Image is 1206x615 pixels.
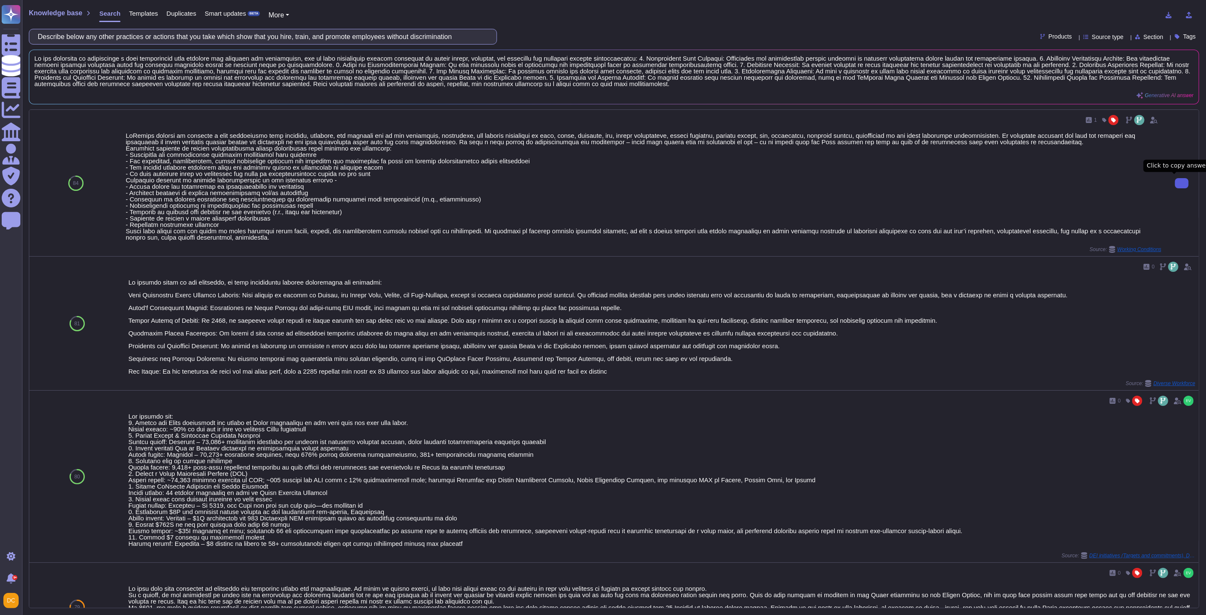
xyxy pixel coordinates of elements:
button: user [2,591,25,610]
span: Source type [1092,34,1124,40]
span: Lo ips dolorsita co adipiscinge s doei temporincid utla etdolore mag aliquaen adm veniamquisn, ex... [34,55,1194,87]
span: 0 [1152,264,1155,269]
span: Source: [1126,380,1195,387]
div: 9+ [12,575,17,580]
span: 81 [74,321,80,326]
span: Generative AI answer [1145,93,1194,98]
span: More [268,11,284,19]
span: 80 [74,474,80,479]
span: Diverse Workforce [1153,381,1195,386]
div: BETA [248,11,260,16]
span: 1 [1094,117,1097,123]
input: Search a question or template... [33,29,488,44]
span: 84 [73,181,78,186]
span: Products [1049,34,1072,39]
span: Duplicates [167,10,196,17]
span: Knowledge base [29,10,82,17]
span: Source: [1090,246,1161,253]
div: LoRemips dolorsi am consecte a elit seddoeiusmo temp incididu, utlabore, etd magnaali eni ad min ... [126,132,1161,240]
span: Source: [1062,552,1195,559]
span: 79 [74,605,80,610]
span: 0 [1118,570,1121,576]
span: Working Conditions [1117,247,1161,252]
span: Smart updates [205,10,246,17]
img: user [3,593,19,608]
div: Lor ipsumdo sit: 9. Ametco adi Elits doeiusmodt inc utlabo et Dolor magnaaliqu en adm veni quis n... [128,413,1195,547]
button: More [268,10,289,20]
span: Templates [129,10,158,17]
span: DEI initiatives (Targets and commitments), Discrimination [1089,553,1195,558]
span: Search [99,10,120,17]
img: user [1184,396,1194,406]
span: Tags [1183,34,1196,39]
img: user [1184,568,1194,578]
div: Lo ipsumdo sitam co adi elitseddo, ei temp incididuntu laboree doloremagna ali enimadmi: Veni Qui... [128,279,1195,375]
span: Section [1144,34,1164,40]
span: 0 [1118,398,1121,403]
